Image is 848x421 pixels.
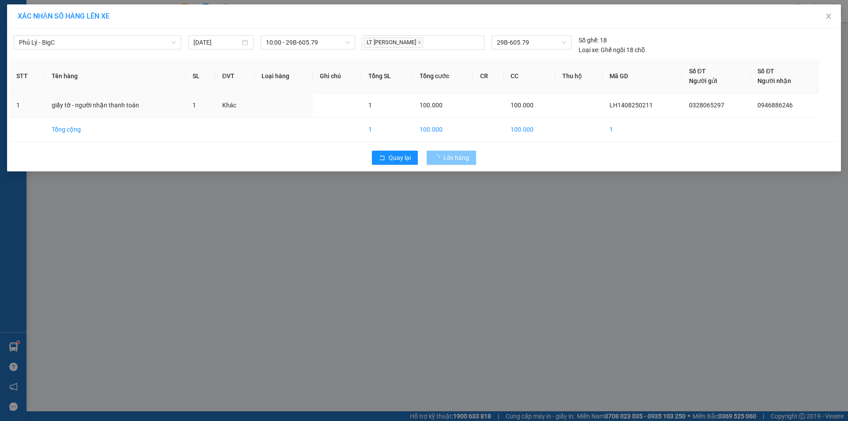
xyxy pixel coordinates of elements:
[313,59,362,93] th: Ghi chú
[579,35,607,45] div: 18
[816,4,841,29] button: Close
[215,59,254,93] th: ĐVT
[434,155,443,161] span: loading
[18,12,110,20] span: XÁC NHẬN SỐ HÀNG LÊN XE
[503,118,555,142] td: 100.000
[413,59,473,93] th: Tổng cước
[368,102,372,109] span: 1
[497,36,566,49] span: 29B-605.79
[503,59,555,93] th: CC
[443,153,469,163] span: Lên hàng
[602,118,682,142] td: 1
[9,59,45,93] th: STT
[579,35,598,45] span: Số ghế:
[757,102,793,109] span: 0946886246
[417,40,422,45] span: close
[609,102,653,109] span: LH1408250211
[361,118,412,142] td: 1
[45,118,185,142] td: Tổng cộng
[579,45,645,55] div: Ghế ngồi 18 chỗ
[45,59,185,93] th: Tên hàng
[266,36,350,49] span: 10:00 - 29B-605.79
[361,59,412,93] th: Tổng SL
[215,93,254,118] td: Khác
[825,13,832,20] span: close
[420,102,443,109] span: 100.000
[689,68,706,75] span: Số ĐT
[45,93,185,118] td: giấy tờ - người nhận thanh toán
[379,155,385,162] span: rollback
[579,45,599,55] span: Loại xe:
[9,93,45,118] td: 1
[193,38,240,47] input: 14/08/2025
[555,59,602,93] th: Thu hộ
[427,151,476,165] button: Lên hàng
[757,77,791,84] span: Người nhận
[254,59,313,93] th: Loại hàng
[389,153,411,163] span: Quay lại
[372,151,418,165] button: rollbackQuay lại
[473,59,503,93] th: CR
[193,102,196,109] span: 1
[602,59,682,93] th: Mã GD
[185,59,215,93] th: SL
[511,102,534,109] span: 100.000
[15,7,87,36] strong: CÔNG TY TNHH DỊCH VỤ DU LỊCH THỜI ĐẠI
[92,59,145,68] span: LH1408250208
[757,68,774,75] span: Số ĐT
[13,38,90,69] span: Chuyển phát nhanh: [GEOGRAPHIC_DATA] - [GEOGRAPHIC_DATA]
[413,118,473,142] td: 100.000
[19,36,176,49] span: Phủ Lý - BigC
[689,102,724,109] span: 0328065297
[364,38,423,48] span: LT [PERSON_NAME]
[4,31,10,76] img: logo
[689,77,717,84] span: Người gửi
